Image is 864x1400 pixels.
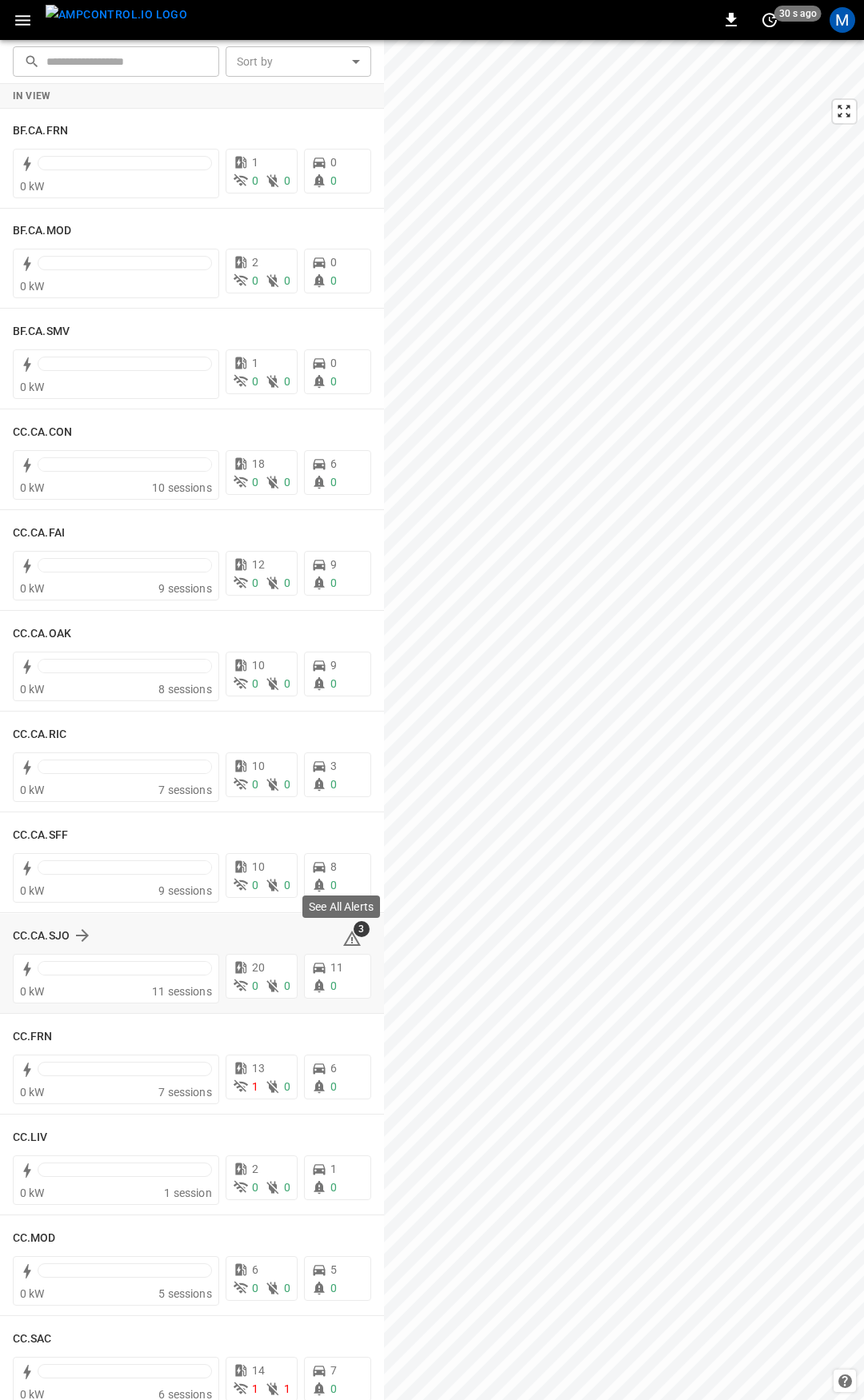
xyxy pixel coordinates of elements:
span: 0 [252,979,258,992]
button: set refresh interval [757,7,782,33]
span: 0 [330,879,337,891]
span: 0 [284,174,290,187]
h6: CC.MOD [13,1230,56,1247]
span: 0 kW [20,1187,45,1199]
span: 1 [252,156,258,169]
span: 0 [252,677,258,690]
span: 0 [330,174,337,187]
span: 0 [252,576,258,589]
h6: CC.CA.RIC [13,726,66,744]
span: 0 [284,576,290,589]
h6: BF.CA.MOD [13,222,71,240]
span: 6 [330,1062,337,1075]
span: 0 [330,357,337,369]
span: 6 [252,1263,258,1276]
span: 7 sessions [158,1086,212,1099]
span: 9 [330,558,337,571]
span: 0 kW [20,884,45,897]
h6: CC.CA.SFF [13,827,68,844]
span: 0 kW [20,381,45,393]
span: 0 [330,1282,337,1294]
img: ampcontrol.io logo [46,5,187,25]
span: 0 [284,1181,290,1194]
h6: CC.LIV [13,1129,48,1147]
span: 0 kW [20,985,45,998]
h6: CC.CA.OAK [13,625,71,643]
h6: CC.SAC [13,1330,52,1348]
span: 0 kW [20,481,45,494]
span: 8 sessions [158,683,212,696]
span: 10 sessions [152,481,212,494]
span: 14 [252,1364,265,1377]
span: 11 [330,961,343,974]
span: 12 [252,558,265,571]
span: 0 [284,1282,290,1294]
span: 0 [330,156,337,169]
span: 0 [252,375,258,388]
span: 0 [284,778,290,791]
span: 0 [330,375,337,388]
span: 30 s ago [774,6,822,22]
span: 0 [330,979,337,992]
span: 0 [284,274,290,287]
span: 0 [330,274,337,287]
span: 3 [330,760,337,772]
h6: CC.CA.SJO [13,927,70,945]
span: 7 [330,1364,337,1377]
span: 0 [252,274,258,287]
span: 11 sessions [152,985,212,998]
span: 0 kW [20,683,45,696]
span: 0 [330,778,337,791]
span: 0 [252,1282,258,1294]
span: 0 [330,476,337,489]
span: 7 sessions [158,784,212,796]
span: 0 [284,979,290,992]
span: 9 sessions [158,884,212,897]
span: 10 [252,659,265,672]
span: 9 [330,659,337,672]
span: 0 kW [20,1287,45,1300]
span: 20 [252,961,265,974]
span: 9 sessions [158,582,212,595]
span: 2 [252,1163,258,1175]
span: 0 [284,879,290,891]
span: 8 [330,860,337,873]
span: 0 [284,1080,290,1093]
span: 0 [252,778,258,791]
h6: BF.CA.SMV [13,323,70,341]
span: 0 [284,375,290,388]
span: 0 kW [20,280,45,293]
span: 0 kW [20,1086,45,1099]
h6: CC.FRN [13,1028,53,1046]
span: 0 kW [20,180,45,193]
span: 1 [252,357,258,369]
span: 1 session [164,1187,211,1199]
div: profile-icon [830,7,855,33]
span: 1 [252,1080,258,1093]
span: 0 [252,174,258,187]
strong: In View [13,90,51,102]
canvas: Map [384,40,864,1400]
span: 0 [252,879,258,891]
span: 0 [330,576,337,589]
span: 5 [330,1263,337,1276]
span: 0 [330,1181,337,1194]
span: 1 [284,1382,290,1395]
span: 0 [330,677,337,690]
span: 2 [252,256,258,269]
span: 0 kW [20,784,45,796]
span: 0 [252,1181,258,1194]
span: 5 sessions [158,1287,212,1300]
span: 0 kW [20,582,45,595]
span: 6 [330,457,337,470]
h6: BF.CA.FRN [13,122,68,140]
span: 0 [330,1080,337,1093]
span: 10 [252,760,265,772]
span: 1 [330,1163,337,1175]
h6: CC.CA.FAI [13,525,65,542]
span: 18 [252,457,265,470]
span: 10 [252,860,265,873]
span: 0 [252,476,258,489]
span: 0 [330,1382,337,1395]
span: 0 [284,677,290,690]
